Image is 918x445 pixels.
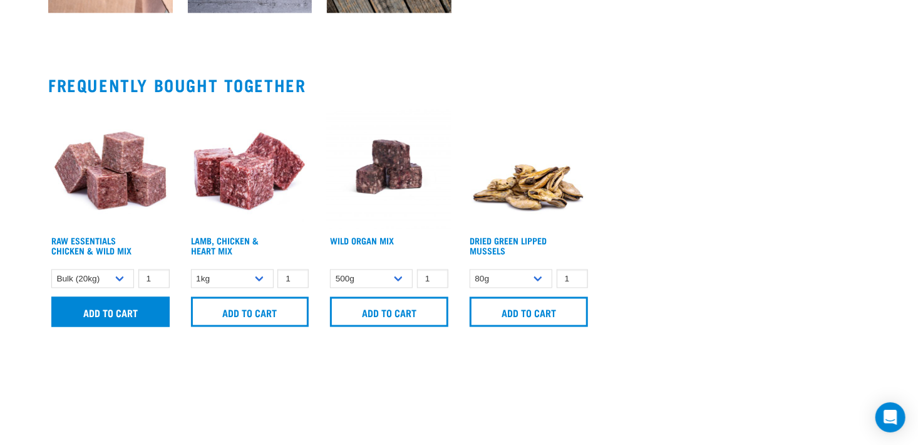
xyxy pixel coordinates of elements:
[330,238,394,243] a: Wild Organ Mix
[557,270,588,289] input: 1
[327,105,451,229] img: Wild Organ Mix
[191,238,259,253] a: Lamb, Chicken & Heart Mix
[330,297,448,327] input: Add to cart
[48,105,173,229] img: Pile Of Cubed Chicken Wild Meat Mix
[470,238,547,253] a: Dried Green Lipped Mussels
[51,297,170,327] input: Add to cart
[48,75,870,95] h2: Frequently bought together
[417,270,448,289] input: 1
[138,270,170,289] input: 1
[188,105,312,229] img: 1124 Lamb Chicken Heart Mix 01
[51,238,132,253] a: Raw Essentials Chicken & Wild Mix
[191,297,309,327] input: Add to cart
[875,402,905,432] div: Open Intercom Messenger
[467,105,591,229] img: 1306 Freeze Dried Mussels 01
[470,297,588,327] input: Add to cart
[277,270,309,289] input: 1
